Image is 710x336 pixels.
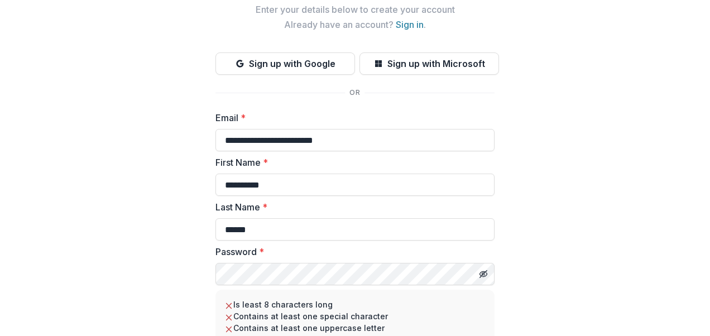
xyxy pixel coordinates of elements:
[215,156,488,169] label: First Name
[359,52,499,75] button: Sign up with Microsoft
[215,20,495,30] h2: Already have an account? .
[224,310,486,322] li: Contains at least one special character
[215,245,488,258] label: Password
[224,322,486,334] li: Contains at least one uppercase letter
[224,299,486,310] li: Is least 8 characters long
[215,52,355,75] button: Sign up with Google
[474,265,492,283] button: Toggle password visibility
[396,19,424,30] a: Sign in
[215,111,488,124] label: Email
[215,4,495,15] h2: Enter your details below to create your account
[215,200,488,214] label: Last Name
